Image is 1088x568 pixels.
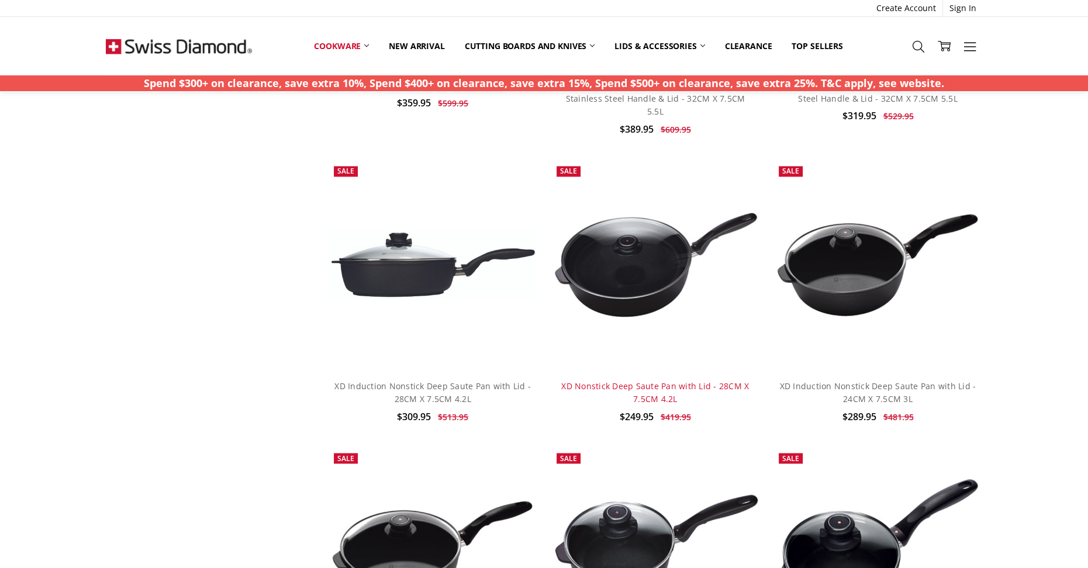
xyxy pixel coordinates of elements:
a: Top Sellers [782,33,852,59]
span: $599.95 [438,98,468,109]
span: $249.95 [620,410,654,422]
a: XD Induction Nonstick Deep Saute Pan with Lid - 24CM X 7.5CM 3L [773,160,982,369]
span: $513.95 [438,411,468,422]
span: $529.95 [883,110,913,122]
a: XD Induction Nonstick Deep Saute Pan with Lid - 24CM X 7.5CM 3L [780,380,976,404]
span: Sale [782,166,799,176]
a: Cutting boards and knives [455,33,605,59]
a: Clearance [715,33,782,59]
span: $609.95 [661,124,691,135]
img: XD Nonstick Deep Saute Pan with Lid - 28CM X 7.5CM 4.2L [551,209,760,320]
img: XD Induction Nonstick Deep Saute Pan with Lid - 28CM X 7.5CM 4.2L [328,230,537,299]
a: New arrival [379,33,454,59]
a: XD Nonstick Deep Saute Pan with Lid - 28CM X 7.5CM 4.2L [561,380,749,404]
a: XD Induction Nonstick Deep Saute Pan with Lid - 28CM X 7.5CM 4.2L [328,160,537,369]
a: XD Induction Nonstick Deep Saute Pan With Stainless Steel Handle & Lid - 32CM X 7.5CM 5.5L [565,79,745,117]
span: $309.95 [397,410,431,422]
img: XD Induction Nonstick Deep Saute Pan with Lid - 24CM X 7.5CM 3L [773,209,982,320]
span: Sale [337,166,354,176]
img: Free Shipping On Every Order [106,17,252,75]
span: $319.95 [842,109,876,122]
span: Sale [560,453,577,463]
span: Sale [782,453,799,463]
span: Sale [560,166,577,176]
a: XD Induction Nonstick Deep Saute Pan with Lid - 28CM X 7.5CM 4.2L [334,380,531,404]
span: $419.95 [661,411,691,422]
a: XD Nonstick Deep Saute Pan with Lid - 28CM X 7.5CM 4.2L [551,160,760,369]
span: $481.95 [883,411,913,422]
p: Spend $300+ on clearance, save extra 10%, Spend $400+ on clearance, save extra 15%, Spend $500+ o... [144,75,944,91]
span: Sale [337,453,354,463]
a: XD Nonstick Deep Saute Pan With Stainless Steel Handle & Lid - 32CM X 7.5CM 5.5L [790,79,965,103]
span: $389.95 [620,123,654,136]
a: Cookware [304,33,379,59]
span: $289.95 [842,410,876,422]
span: $359.95 [397,96,431,109]
a: Lids & Accessories [605,33,714,59]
